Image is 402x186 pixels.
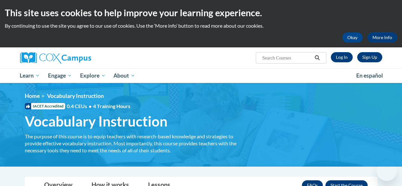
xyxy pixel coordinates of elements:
img: Cox Campus [20,52,91,64]
a: Engage [44,68,76,83]
span: Engage [48,72,72,79]
iframe: Button to launch messaging window [377,161,397,181]
span: Learn [20,72,40,79]
button: Okay [342,32,363,43]
button: Search [312,54,322,62]
span: 4 Training Hours [93,103,130,109]
a: En español [352,69,387,82]
a: Register [357,52,382,62]
a: Home [25,93,40,99]
span: Vocabulary Instruction [47,93,104,99]
input: Search Courses [262,54,312,62]
p: By continuing to use the site you agree to our use of cookies. Use the ‘More info’ button to read... [5,22,397,29]
div: The purpose of this course is to equip teachers with research-based knowledge and strategies to p... [25,133,244,154]
span: 0.4 CEUs [67,103,130,110]
a: About [109,68,139,83]
div: Main menu [15,68,387,83]
a: Log In [331,52,353,62]
a: Cox Campus [20,52,134,64]
h2: This site uses cookies to help improve your learning experience. [5,6,397,19]
a: Learn [16,68,44,83]
a: More Info [367,32,397,43]
span: Explore [80,72,106,79]
span: En español [356,72,383,79]
a: Explore [76,68,110,83]
span: Vocabulary Instruction [25,113,167,130]
span: • [89,103,92,109]
span: IACET Accredited [25,103,65,109]
span: About [113,72,135,79]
